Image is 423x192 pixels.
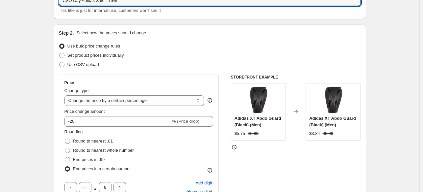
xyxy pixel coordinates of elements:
span: Use bulk price change rules [67,44,120,48]
h6: STOREFRONT EXAMPLE [231,75,361,80]
span: Adidas XT Abdo Guard (Black) (Men) [235,116,281,127]
span: Set product prices individually [67,53,124,58]
h3: Price [64,80,74,85]
span: End prices in .99 [73,157,105,162]
span: Round to nearest .01 [73,139,113,144]
span: Add digit [195,180,212,186]
span: $8.99 [248,131,259,136]
span: Price change amount [64,109,105,114]
span: End prices in a certain number [73,166,131,171]
img: 1__1_-removebg-preview__38584.1652899194.600.600_80x.png [320,87,346,113]
button: Add placeholder [194,179,213,187]
span: $8.99 [323,131,334,136]
img: 1__1_-removebg-preview__38584.1652899194.600.600_80x.png [245,87,271,113]
p: Select how the prices should change [76,30,146,36]
span: % (Price drop) [172,119,199,124]
span: Round to nearest whole number [73,148,134,153]
span: $5.75 [235,131,245,136]
h2: Step 2. [59,30,74,36]
span: $3.84 [309,131,320,136]
span: Use CSV upload [67,62,99,67]
span: Adidas XT Abdo Guard (Black) (Men) [309,116,356,127]
span: Change type [64,88,89,93]
div: help [207,97,213,104]
input: -15 [64,116,171,127]
span: Rounding [64,129,83,134]
span: This title is just for internal use, customers won't see it [59,8,161,13]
